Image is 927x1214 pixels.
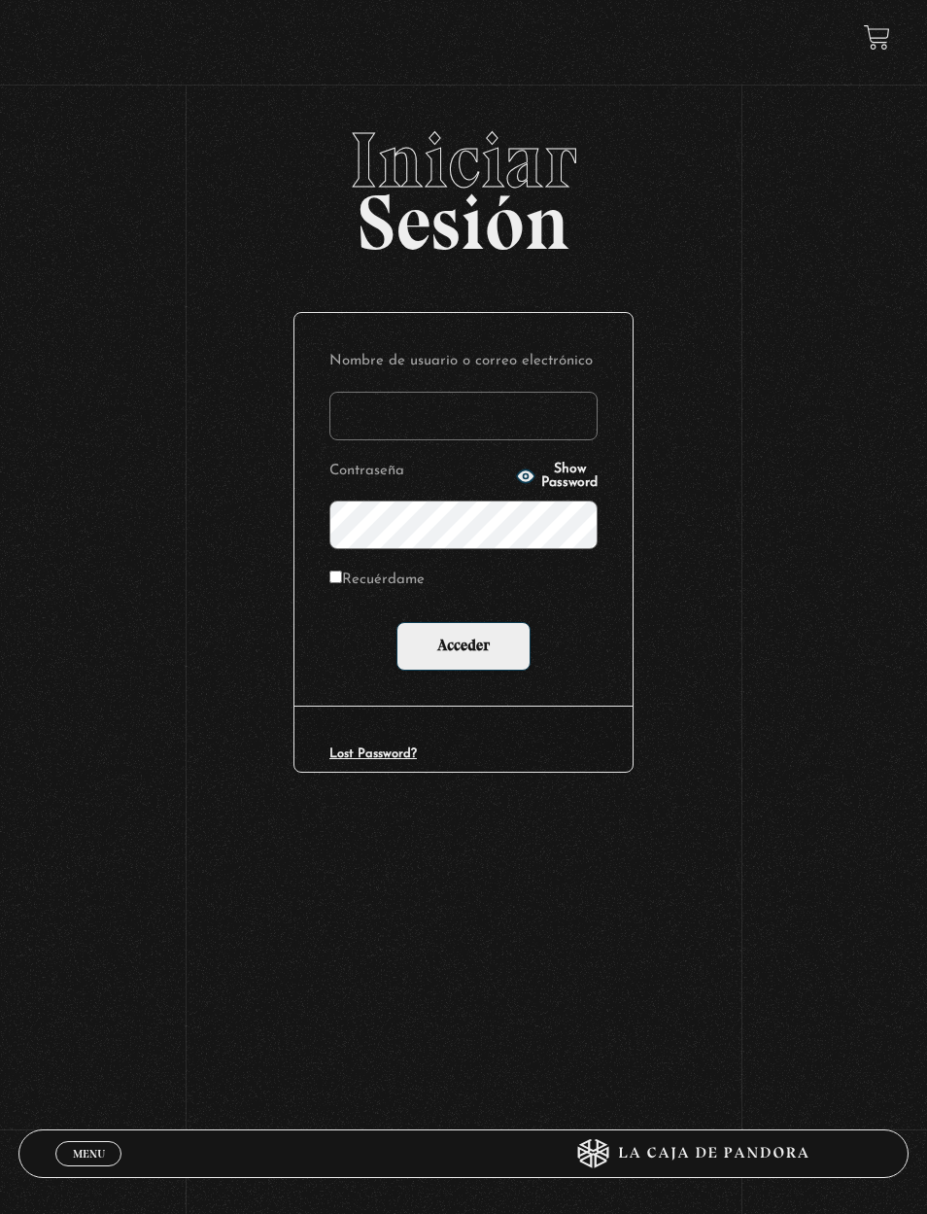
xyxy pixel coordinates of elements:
span: Show Password [541,463,598,490]
span: Menu [73,1148,105,1160]
input: Recuérdame [329,571,342,583]
label: Nombre de usuario o correo electrónico [329,348,598,376]
input: Acceder [396,622,531,671]
span: Cerrar [66,1163,112,1177]
a: Lost Password? [329,747,417,760]
label: Contraseña [329,458,510,486]
h2: Sesión [18,121,909,246]
label: Recuérdame [329,567,425,595]
button: Show Password [516,463,598,490]
span: Iniciar [18,121,909,199]
a: View your shopping cart [864,24,890,51]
